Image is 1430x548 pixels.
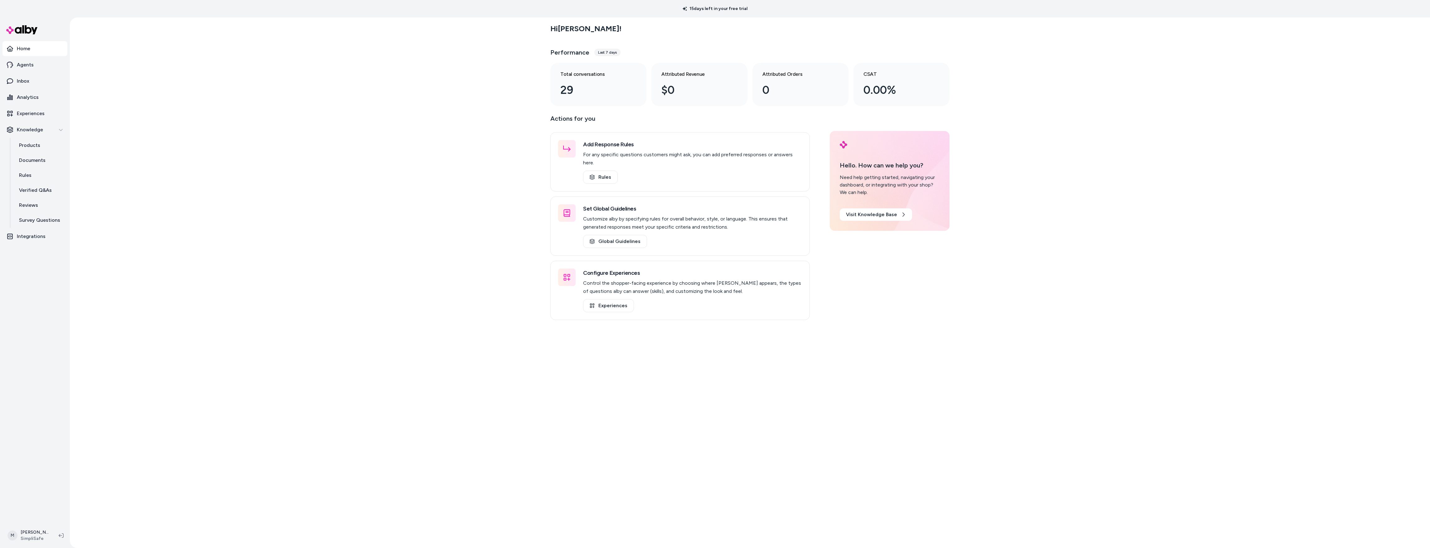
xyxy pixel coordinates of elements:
[583,171,618,184] a: Rules
[583,269,802,277] h3: Configure Experiences
[17,61,34,69] p: Agents
[550,24,621,33] h2: Hi [PERSON_NAME] !
[17,110,45,117] p: Experiences
[583,235,647,248] a: Global Guidelines
[21,529,49,536] p: [PERSON_NAME]
[13,168,67,183] a: Rules
[651,63,747,106] a: Attributed Revenue $0
[17,77,29,85] p: Inbox
[583,151,802,167] p: For any specific questions customers might ask, you can add preferred responses or answers here.
[762,82,829,99] div: 0
[21,536,49,542] span: SimpliSafe
[583,279,802,295] p: Control the shopper-facing experience by choosing where [PERSON_NAME] appears, the types of quest...
[594,49,621,56] div: Last 7 days
[863,82,930,99] div: 0.00%
[19,172,31,179] p: Rules
[17,94,39,101] p: Analytics
[17,233,46,240] p: Integrations
[7,531,17,541] span: M
[4,526,54,546] button: M[PERSON_NAME]SimpliSafe
[840,174,940,196] div: Need help getting started, navigating your dashboard, or integrating with your shop? We can help.
[19,201,38,209] p: Reviews
[840,208,912,221] a: Visit Knowledge Base
[17,126,43,133] p: Knowledge
[13,198,67,213] a: Reviews
[13,213,67,228] a: Survey Questions
[19,142,40,149] p: Products
[2,106,67,121] a: Experiences
[583,299,634,312] a: Experiences
[853,63,949,106] a: CSAT 0.00%
[13,153,67,168] a: Documents
[762,70,829,78] h3: Attributed Orders
[752,63,848,106] a: Attributed Orders 0
[2,74,67,89] a: Inbox
[560,82,626,99] div: 29
[840,141,847,148] img: alby Logo
[840,161,940,170] p: Hello. How can we help you?
[19,157,46,164] p: Documents
[19,187,52,194] p: Verified Q&As
[560,70,626,78] h3: Total conversations
[13,138,67,153] a: Products
[661,82,727,99] div: $0
[583,140,802,149] h3: Add Response Rules
[2,57,67,72] a: Agents
[550,114,810,129] p: Actions for you
[679,6,751,12] p: 15 days left in your free trial
[550,63,646,106] a: Total conversations 29
[2,122,67,137] button: Knowledge
[661,70,727,78] h3: Attributed Revenue
[2,229,67,244] a: Integrations
[2,41,67,56] a: Home
[13,183,67,198] a: Verified Q&As
[19,216,60,224] p: Survey Questions
[17,45,30,52] p: Home
[2,90,67,105] a: Analytics
[583,204,802,213] h3: Set Global Guidelines
[583,215,802,231] p: Customize alby by specifying rules for overall behavior, style, or language. This ensures that ge...
[550,48,589,57] h3: Performance
[863,70,930,78] h3: CSAT
[6,25,37,34] img: alby Logo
